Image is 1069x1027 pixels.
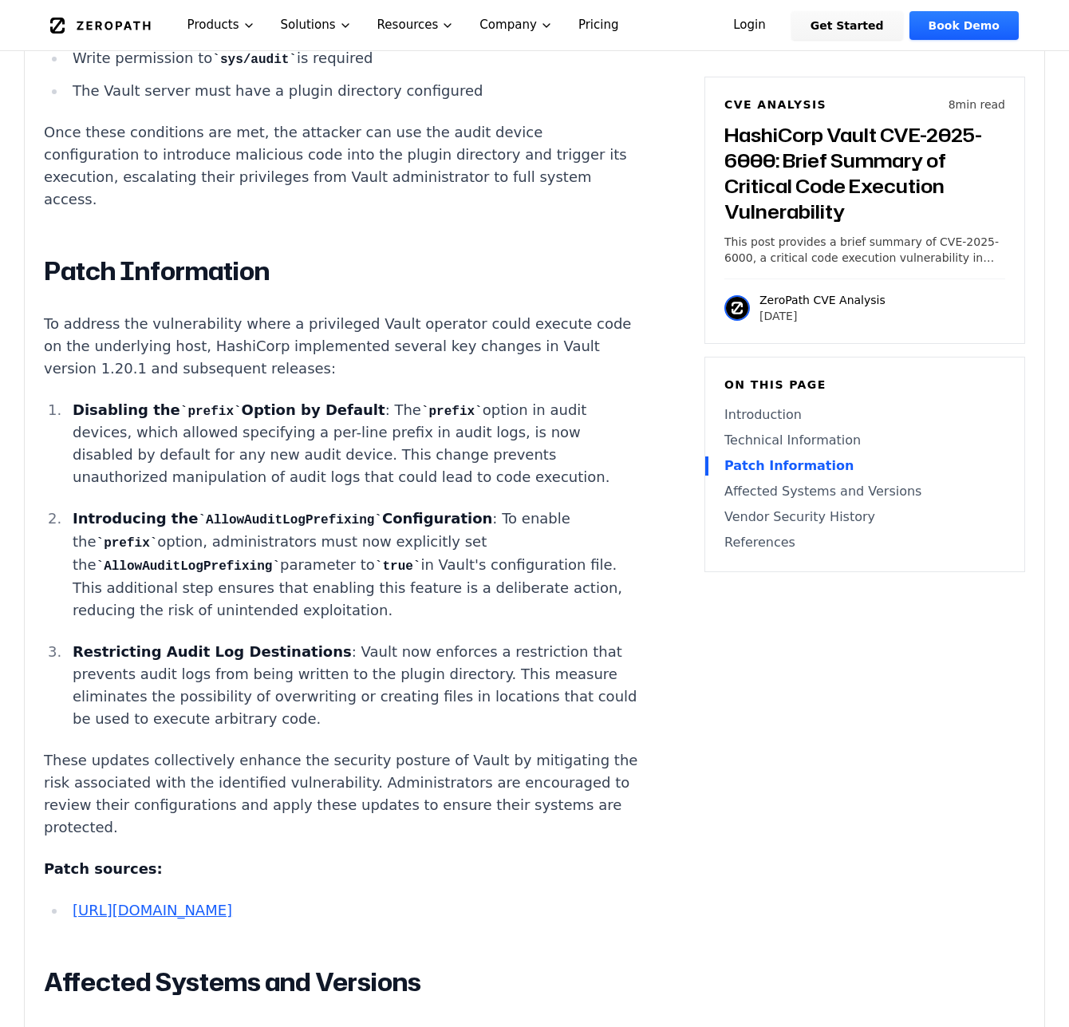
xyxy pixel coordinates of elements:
[73,508,637,622] p: : To enable the option, administrators must now explicitly set the parameter to in Vault's config...
[44,313,637,380] p: To address the vulnerability where a privileged Vault operator could execute code on the underlyi...
[73,902,232,918] a: [URL][DOMAIN_NAME]
[73,641,637,730] p: : Vault now enforces a restriction that prevents audit logs from being written to the plugin dire...
[724,533,1005,552] a: References
[198,513,381,527] code: AllowAuditLogPrefixing
[73,643,352,660] strong: Restricting Audit Log Destinations
[759,292,886,308] p: ZeroPath CVE Analysis
[212,53,297,67] code: sys/audit
[73,510,492,527] strong: Introducing the Configuration
[759,308,886,324] p: [DATE]
[375,559,421,574] code: true
[73,401,385,418] strong: Disabling the Option by Default
[724,482,1005,501] a: Affected Systems and Versions
[73,399,637,489] p: : The option in audit devices, which allowed specifying a per-line prefix in audit logs, is now d...
[66,80,637,102] li: The Vault server must have a plugin directory configured
[724,456,1005,476] a: Patch Information
[724,97,826,113] h6: CVE Analysis
[44,749,637,839] p: These updates collectively enhance the security posture of Vault by mitigating the risk associate...
[724,508,1005,527] a: Vendor Security History
[724,405,1005,425] a: Introduction
[714,11,785,40] a: Login
[791,11,903,40] a: Get Started
[97,559,280,574] code: AllowAuditLogPrefixing
[724,295,750,321] img: ZeroPath CVE Analysis
[44,966,637,998] h2: Affected Systems and Versions
[66,47,637,70] li: Write permission to is required
[44,860,163,877] strong: Patch sources:
[724,234,1005,266] p: This post provides a brief summary of CVE-2025-6000, a critical code execution vulnerability in H...
[421,405,483,419] code: prefix
[44,121,637,211] p: Once these conditions are met, the attacker can use the audit device configuration to introduce m...
[724,431,1005,450] a: Technical Information
[949,97,1005,113] p: 8 min read
[180,405,242,419] code: prefix
[724,122,1005,224] h3: HashiCorp Vault CVE-2025-6000: Brief Summary of Critical Code Execution Vulnerability
[724,377,1005,393] h6: On this page
[909,11,1019,40] a: Book Demo
[44,255,637,287] h2: Patch Information
[97,536,158,551] code: prefix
